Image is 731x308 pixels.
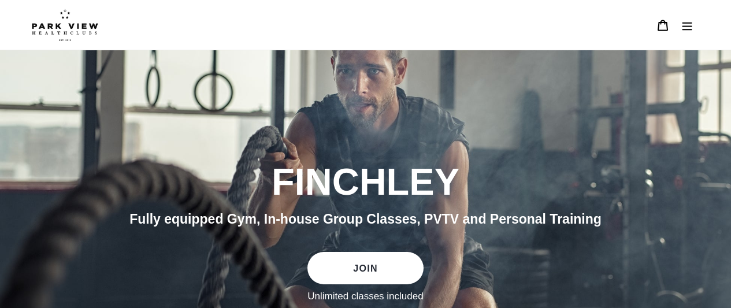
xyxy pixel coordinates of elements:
a: JOIN [307,252,423,284]
span: Fully equipped Gym, In-house Group Classes, PVTV and Personal Training [129,211,602,227]
h2: FINCHLEY [51,159,681,205]
label: Unlimited classes included [307,290,423,303]
img: Park view health clubs is a gym near you. [32,9,98,41]
button: Menu [675,13,699,38]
